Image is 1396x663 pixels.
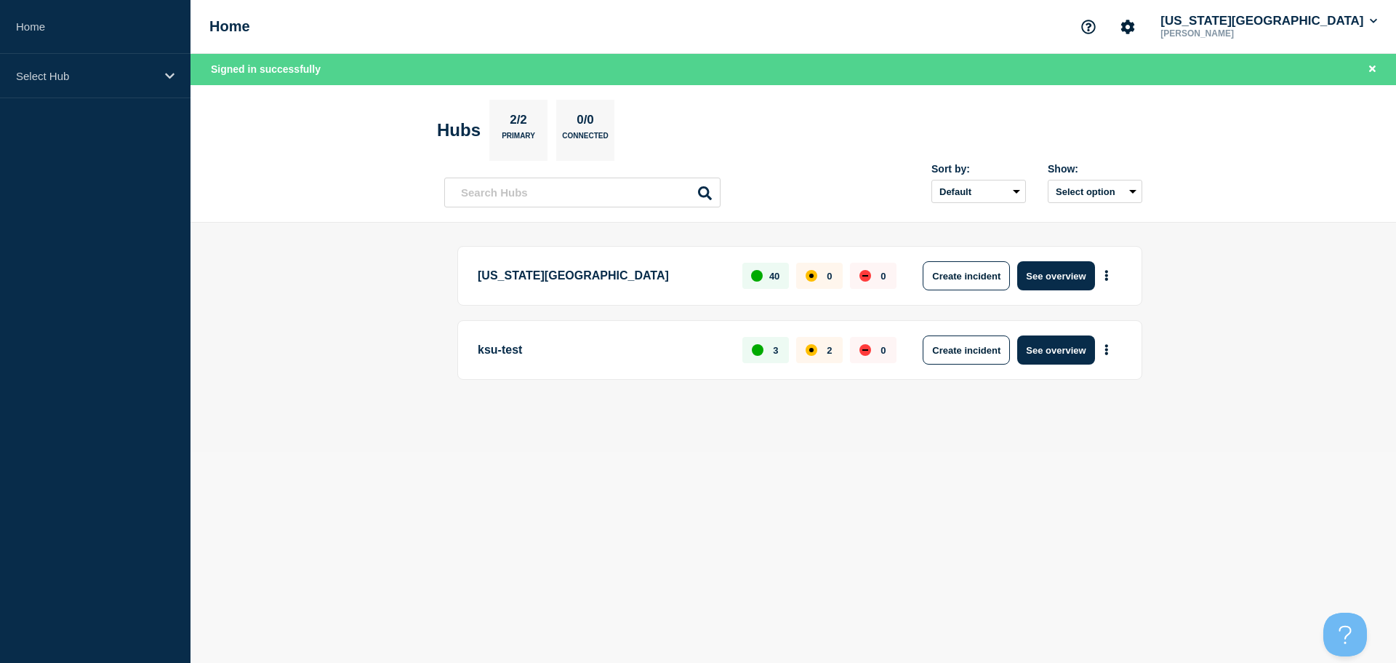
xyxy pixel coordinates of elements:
[562,132,608,147] p: Connected
[1158,28,1309,39] p: [PERSON_NAME]
[1363,61,1381,78] button: Close banner
[1048,163,1142,175] div: Show:
[211,63,321,75] span: Signed in successfully
[880,345,886,356] p: 0
[931,163,1026,175] div: Sort by:
[806,344,817,356] div: affected
[769,271,779,282] p: 40
[880,271,886,282] p: 0
[1048,180,1142,203] button: Select option
[1073,12,1104,42] button: Support
[1158,14,1380,28] button: [US_STATE][GEOGRAPHIC_DATA]
[773,345,778,356] p: 3
[859,270,871,282] div: down
[827,271,832,282] p: 0
[752,344,763,356] div: up
[806,270,817,282] div: affected
[478,336,726,365] p: ksu-test
[1097,337,1116,364] button: More actions
[505,113,533,132] p: 2/2
[827,345,832,356] p: 2
[1017,336,1094,365] button: See overview
[931,180,1026,203] select: Sort by
[478,261,726,290] p: [US_STATE][GEOGRAPHIC_DATA]
[502,132,535,147] p: Primary
[923,336,1010,365] button: Create incident
[209,18,250,35] h1: Home
[571,113,600,132] p: 0/0
[923,261,1010,290] button: Create incident
[1112,12,1143,42] button: Account settings
[444,178,721,207] input: Search Hubs
[16,70,156,82] p: Select Hub
[859,344,871,356] div: down
[751,270,763,282] div: up
[1097,263,1116,290] button: More actions
[1017,261,1094,290] button: See overview
[1323,613,1367,656] iframe: Help Scout Beacon - Open
[437,120,481,140] h2: Hubs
